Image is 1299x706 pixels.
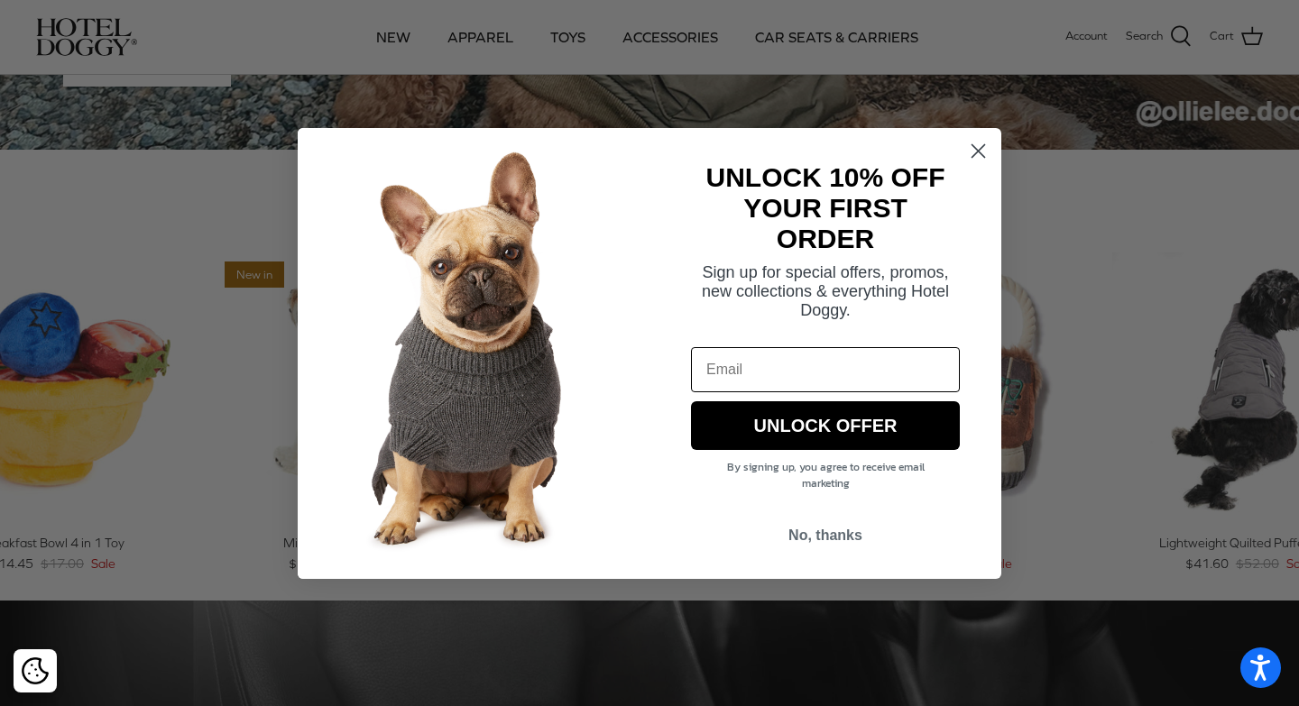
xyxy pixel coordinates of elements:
button: UNLOCK OFFER [691,401,960,450]
input: Email [691,347,960,392]
img: Cookie policy [22,657,49,684]
div: Cookie policy [14,649,57,692]
span: By signing up, you agree to receive email marketing [727,459,925,491]
button: No, thanks [691,518,960,553]
strong: UNLOCK 10% OFF YOUR FIRST ORDER [705,162,944,253]
img: 7cf315d2-500c-4d0a-a8b4-098d5756016d.jpeg [298,128,649,579]
button: Cookie policy [19,656,51,687]
button: Close dialog [963,135,994,167]
span: Sign up for special offers, promos, new collections & everything Hotel Doggy. [702,263,949,319]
